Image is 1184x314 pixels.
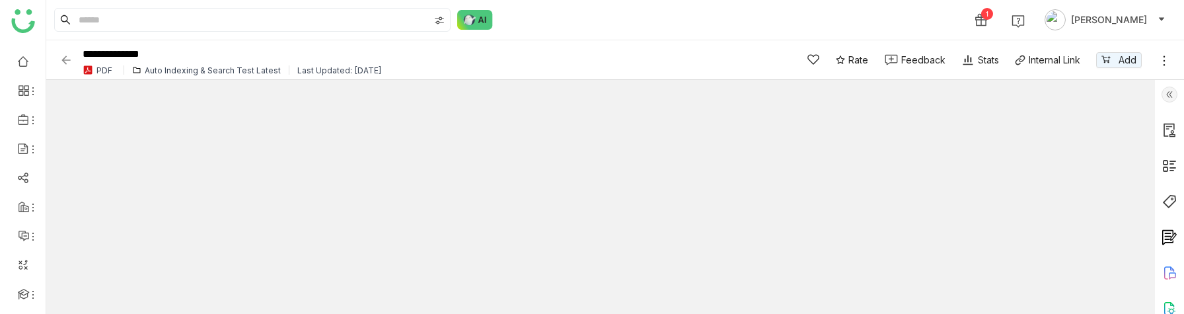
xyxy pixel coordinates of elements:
img: folder.svg [132,65,141,75]
img: stats.svg [961,54,975,67]
img: feedback-1.svg [885,54,898,65]
img: help.svg [1012,15,1025,28]
img: pdf.svg [83,65,93,75]
span: Add [1119,53,1136,67]
img: ask-buddy-normal.svg [457,10,493,30]
img: search-type.svg [434,15,445,26]
button: [PERSON_NAME] [1042,9,1168,30]
button: Add [1096,52,1142,68]
div: 1 [981,8,993,20]
div: Internal Link [1029,53,1080,67]
span: [PERSON_NAME] [1071,13,1147,27]
img: avatar [1045,9,1066,30]
img: back [59,54,73,67]
div: Stats [961,53,999,67]
div: Last Updated: [DATE] [297,65,382,75]
span: Rate [848,53,868,67]
div: PDF [96,65,112,75]
img: logo [11,9,35,33]
div: Feedback [901,53,945,67]
div: Auto Indexing & Search Test Latest [145,65,281,75]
